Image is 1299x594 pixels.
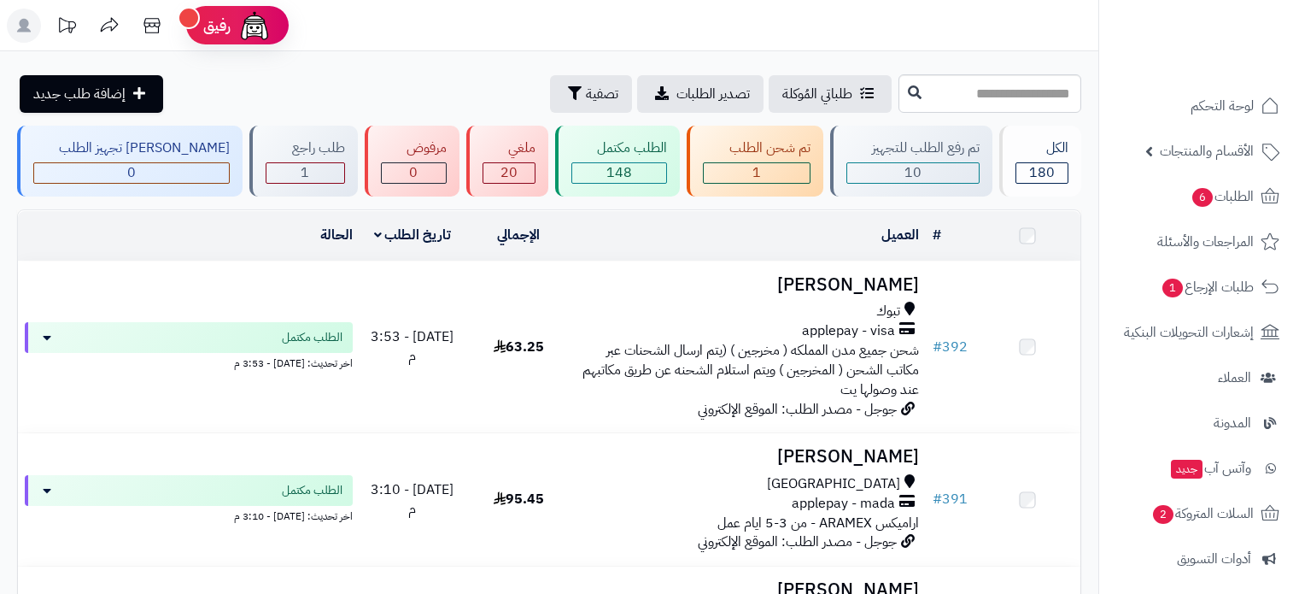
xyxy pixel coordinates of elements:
span: 148 [606,162,632,183]
span: 95.45 [494,489,544,509]
a: أدوات التسويق [1109,538,1289,579]
span: جوجل - مصدر الطلب: الموقع الإلكتروني [698,399,897,420]
span: السلات المتروكة [1151,502,1254,526]
a: #392 [933,337,968,357]
span: 180 [1029,162,1055,183]
a: المدونة [1109,403,1289,444]
div: اخر تحديث: [DATE] - 3:10 م [25,506,353,524]
span: [DATE] - 3:53 م [371,326,453,367]
span: تصدير الطلبات [676,84,750,104]
div: 1 [266,163,343,183]
a: ملغي 20 [463,126,552,197]
a: الطلبات6 [1109,176,1289,217]
a: طلب راجع 1 [246,126,360,197]
div: ملغي [483,138,535,158]
a: إضافة طلب جديد [20,75,163,113]
span: applepay - visa [802,321,895,341]
span: الطلب مكتمل [282,482,342,499]
span: الأقسام والمنتجات [1160,139,1254,163]
a: طلبات الإرجاع1 [1109,267,1289,308]
div: 10 [847,163,979,183]
h3: [PERSON_NAME] [578,275,918,295]
span: تبوك [876,302,900,321]
a: إشعارات التحويلات البنكية [1109,312,1289,353]
a: طلباتي المُوكلة [769,75,892,113]
a: المراجعات والأسئلة [1109,221,1289,262]
a: مرفوض 0 [361,126,463,197]
span: جديد [1171,460,1202,479]
span: لوحة التحكم [1191,94,1254,118]
span: رفيق [203,15,231,36]
img: logo-2.png [1183,48,1283,84]
span: الطلبات [1191,185,1254,209]
a: الحالة [320,225,353,245]
span: شحن جميع مدن المملكه ( مخرجين ) (يتم ارسال الشحنات عبر مكاتب الشحن ( المخرجين ) ويتم استلام الشحن... [582,340,919,400]
a: لوحة التحكم [1109,85,1289,126]
span: طلباتي المُوكلة [782,84,852,104]
span: تصفية [586,84,618,104]
a: تاريخ الطلب [374,225,452,245]
img: ai-face.png [237,9,272,43]
a: الكل180 [996,126,1085,197]
span: إشعارات التحويلات البنكية [1124,321,1254,344]
span: # [933,337,942,357]
span: الطلب مكتمل [282,329,342,346]
span: # [933,489,942,509]
div: 0 [382,163,446,183]
span: 63.25 [494,337,544,357]
a: #391 [933,489,968,509]
a: السلات المتروكة2 [1109,493,1289,534]
div: 1 [704,163,809,183]
button: تصفية [550,75,632,113]
span: إضافة طلب جديد [33,84,126,104]
div: تم رفع الطلب للتجهيز [846,138,980,158]
span: applepay - mada [792,494,895,514]
span: 10 [904,162,922,183]
div: تم شحن الطلب [703,138,810,158]
span: طلبات الإرجاع [1161,275,1254,299]
span: 1 [752,162,761,183]
span: جوجل - مصدر الطلب: الموقع الإلكتروني [698,532,897,552]
span: العملاء [1218,366,1251,390]
a: تحديثات المنصة [45,9,88,47]
h3: [PERSON_NAME] [578,447,918,467]
a: تم رفع الطلب للتجهيز 10 [827,126,996,197]
span: أدوات التسويق [1177,547,1251,571]
span: اراميكس ARAMEX - من 3-5 ايام عمل [717,513,919,533]
a: تم شحن الطلب 1 [683,126,826,197]
span: 20 [500,162,518,183]
span: وآتس آب [1169,456,1251,480]
div: طلب راجع [266,138,344,158]
span: [GEOGRAPHIC_DATA] [767,474,900,494]
a: [PERSON_NAME] تجهيز الطلب 0 [14,126,246,197]
div: الكل [1015,138,1068,158]
a: # [933,225,941,245]
a: الطلب مكتمل 148 [552,126,683,197]
div: 148 [572,163,666,183]
div: الطلب مكتمل [571,138,667,158]
a: تصدير الطلبات [637,75,764,113]
span: 1 [1162,279,1183,297]
a: وآتس آبجديد [1109,448,1289,489]
div: 0 [34,163,229,183]
span: 2 [1153,505,1173,524]
a: العملاء [1109,357,1289,398]
div: 20 [483,163,535,183]
a: الإجمالي [497,225,540,245]
span: 0 [127,162,136,183]
div: [PERSON_NAME] تجهيز الطلب [33,138,230,158]
span: 0 [409,162,418,183]
span: [DATE] - 3:10 م [371,479,453,520]
span: المراجعات والأسئلة [1157,230,1254,254]
span: 6 [1192,188,1213,207]
span: المدونة [1214,411,1251,435]
span: 1 [301,162,309,183]
a: العميل [881,225,919,245]
div: مرفوض [381,138,447,158]
div: اخر تحديث: [DATE] - 3:53 م [25,353,353,371]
